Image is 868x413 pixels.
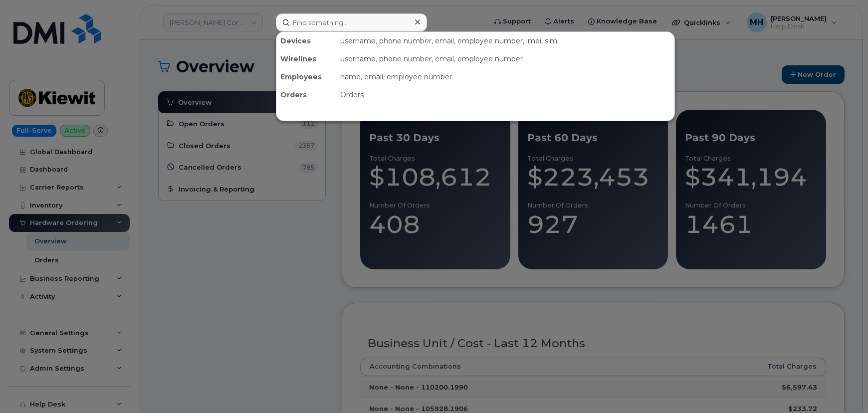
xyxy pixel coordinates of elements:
div: username, phone number, email, employee number, imei, sim [336,32,674,50]
div: Orders [276,86,336,104]
div: name, email, employee number [336,68,674,86]
div: Orders [336,86,674,104]
div: Employees [276,68,336,86]
iframe: Messenger Launcher [825,370,861,406]
div: Devices [276,32,336,50]
div: username, phone number, email, employee number [336,50,674,68]
div: Wirelines [276,50,336,68]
